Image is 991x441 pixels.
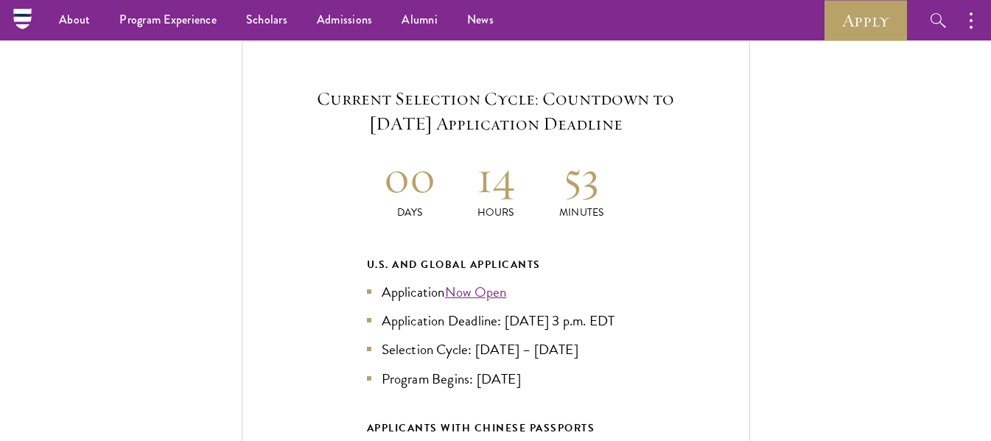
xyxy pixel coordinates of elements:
h2: 14 [452,149,539,205]
div: U.S. and Global Applicants [367,255,625,274]
h2: 00 [367,149,453,205]
li: Selection Cycle: [DATE] – [DATE] [367,339,625,360]
p: Days [367,205,453,220]
h5: Current Selection Cycle: Countdown to [DATE] Application Deadline [287,86,705,136]
li: Application Deadline: [DATE] 3 p.m. EDT [367,310,625,331]
h2: 53 [539,149,625,205]
div: APPLICANTS WITH CHINESE PASSPORTS [367,419,625,437]
a: Now Open [445,281,507,303]
p: Hours [452,205,539,220]
li: Application [367,281,625,303]
li: Program Begins: [DATE] [367,368,625,389]
p: Minutes [539,205,625,220]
